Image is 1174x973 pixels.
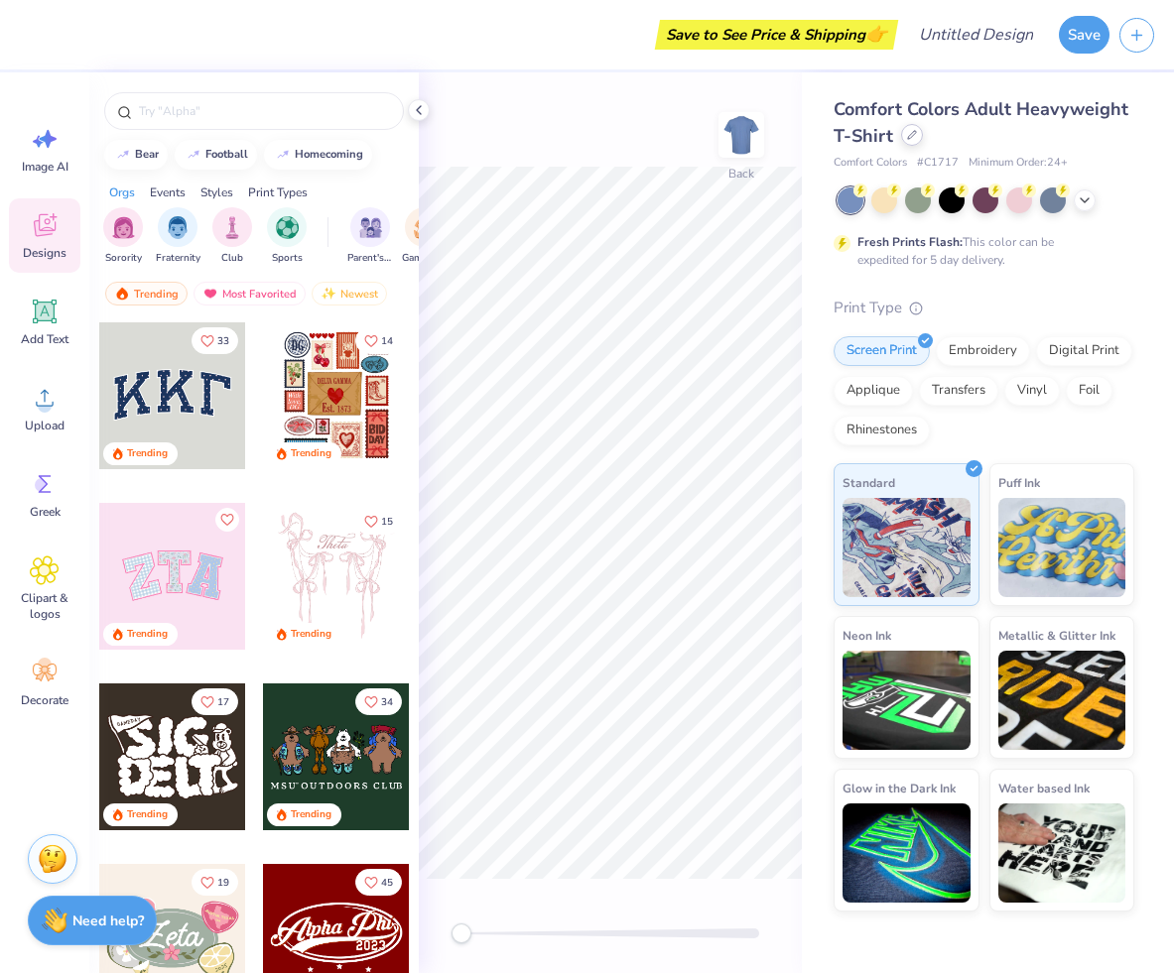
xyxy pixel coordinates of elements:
img: Water based Ink [998,803,1126,903]
div: Styles [200,183,233,201]
span: 15 [381,517,393,527]
div: Vinyl [1004,376,1060,406]
img: Sorority Image [112,216,135,239]
img: Metallic & Glitter Ink [998,651,1126,750]
div: Print Types [248,183,308,201]
span: 19 [217,878,229,888]
img: Fraternity Image [167,216,189,239]
div: Trending [291,807,331,822]
button: Like [355,508,402,535]
div: Digital Print [1036,336,1132,366]
button: Like [355,688,402,715]
span: Comfort Colors [834,155,907,172]
span: Club [221,251,243,266]
button: Like [192,327,238,354]
span: 14 [381,336,393,346]
span: # C1717 [917,155,959,172]
span: Sports [272,251,303,266]
img: Parent's Weekend Image [359,216,382,239]
img: Sports Image [276,216,299,239]
div: Trending [105,282,188,305]
span: 34 [381,697,393,707]
div: Trending [127,446,168,461]
input: Untitled Design [903,15,1049,55]
div: filter for Sports [267,207,307,266]
span: Water based Ink [998,778,1090,798]
span: Game Day [402,251,448,266]
div: Screen Print [834,336,930,366]
span: Image AI [22,159,68,175]
div: Rhinestones [834,416,930,445]
img: trend_line.gif [275,149,291,161]
button: football [175,140,257,170]
img: trend_line.gif [186,149,201,161]
div: Foil [1066,376,1112,406]
span: Puff Ink [998,472,1040,493]
div: Embroidery [936,336,1030,366]
div: bear [135,149,159,160]
img: newest.gif [321,287,336,301]
span: Standard [843,472,895,493]
div: Trending [291,446,331,461]
div: filter for Fraternity [156,207,200,266]
button: Like [192,869,238,896]
span: Comfort Colors Adult Heavyweight T-Shirt [834,97,1128,148]
div: Trending [291,627,331,642]
div: Save to See Price & Shipping [660,20,893,50]
div: Applique [834,376,913,406]
span: Clipart & logos [12,590,77,622]
div: Events [150,183,186,201]
button: bear [104,140,168,170]
div: Orgs [109,183,135,201]
button: filter button [402,207,448,266]
button: Like [355,327,402,354]
img: trend_line.gif [115,149,131,161]
div: homecoming [295,149,363,160]
img: Glow in the Dark Ink [843,803,971,903]
img: most_fav.gif [202,287,218,301]
div: Print Type [834,297,1134,319]
button: filter button [103,207,143,266]
span: Fraternity [156,251,200,266]
div: football [205,149,248,160]
div: Trending [127,807,168,822]
button: Like [192,688,238,715]
input: Try "Alpha" [137,101,391,121]
div: Accessibility label [452,923,471,943]
div: filter for Club [212,207,252,266]
button: filter button [212,207,252,266]
div: Newest [312,282,387,305]
div: Back [728,165,754,182]
span: Neon Ink [843,625,891,646]
button: Like [215,508,239,532]
img: Game Day Image [414,216,437,239]
button: Like [355,869,402,896]
span: Parent's Weekend [347,251,393,266]
span: Upload [25,418,65,433]
span: Sorority [105,251,142,266]
span: 33 [217,336,229,346]
span: Decorate [21,692,68,708]
button: filter button [156,207,200,266]
span: Greek [30,504,61,520]
span: Designs [23,245,66,261]
div: filter for Sorority [103,207,143,266]
button: Save [1059,16,1109,54]
div: filter for Parent's Weekend [347,207,393,266]
strong: Fresh Prints Flash: [857,234,963,250]
span: Glow in the Dark Ink [843,778,956,798]
button: filter button [267,207,307,266]
button: filter button [347,207,393,266]
span: 👉 [865,22,887,46]
img: Puff Ink [998,498,1126,597]
img: Club Image [221,216,243,239]
img: Standard [843,498,971,597]
button: homecoming [264,140,372,170]
div: filter for Game Day [402,207,448,266]
span: Add Text [21,331,68,347]
strong: Need help? [72,912,144,930]
img: trending.gif [114,287,130,301]
img: Neon Ink [843,651,971,750]
div: This color can be expedited for 5 day delivery. [857,233,1102,269]
div: Most Favorited [194,282,306,305]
